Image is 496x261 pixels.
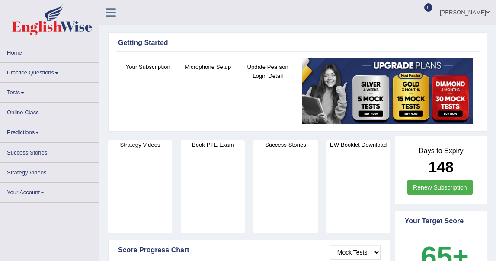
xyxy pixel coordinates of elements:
div: Score Progress Chart [118,245,381,255]
a: Predictions [0,122,99,139]
div: Getting Started [118,38,477,48]
h4: Update Pearson Login Detail [242,62,293,81]
h4: EW Booklet Download [326,140,390,149]
h4: Success Stories [253,140,317,149]
b: 148 [429,158,454,175]
img: small5.jpg [302,58,473,124]
a: Strategy Videos [0,163,99,180]
a: Renew Subscription [407,180,473,195]
h4: Your Subscription [122,62,173,71]
a: Online Class [0,103,99,119]
a: Tests [0,83,99,100]
div: Your Target Score [405,216,477,226]
h4: Days to Expiry [405,147,477,155]
h4: Book PTE Exam [181,140,245,149]
h4: Strategy Videos [108,140,172,149]
a: Home [0,43,99,60]
a: Your Account [0,183,99,200]
a: Success Stories [0,143,99,160]
span: 0 [424,3,433,12]
a: Practice Questions [0,63,99,80]
h4: Microphone Setup [182,62,233,71]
